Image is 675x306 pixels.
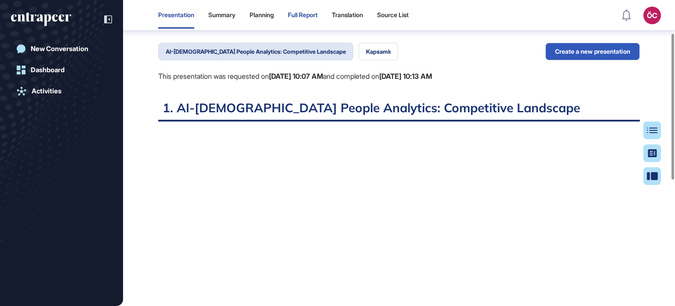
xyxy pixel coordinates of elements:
div: Activities [32,87,62,95]
button: Kapsamlı [359,43,398,60]
div: New Conversation [31,45,88,53]
button: Create a new presentation [545,43,640,60]
div: Planning [250,11,274,19]
div: Summary [208,11,236,19]
a: Dashboard [11,61,112,79]
div: entrapeer-logo [11,12,71,26]
div: Source List [377,11,409,19]
div: Dashboard [31,66,65,74]
b: [DATE] 10:13 AM [379,72,432,81]
div: This presentation was requested on and completed on [158,71,432,82]
div: Translation [332,11,363,19]
a: Activities [11,82,112,100]
b: [DATE] 10:07 AM [269,72,323,81]
a: New Conversation [11,40,112,58]
h2: 1. AI-[DEMOGRAPHIC_DATA] People Analytics: Competitive Landscape [158,100,640,122]
div: Presentation [158,11,194,19]
button: ÖC [643,7,661,24]
button: AI-[DEMOGRAPHIC_DATA] People Analytics: Competitive Landscape [158,43,353,60]
div: Full Report [288,11,318,19]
